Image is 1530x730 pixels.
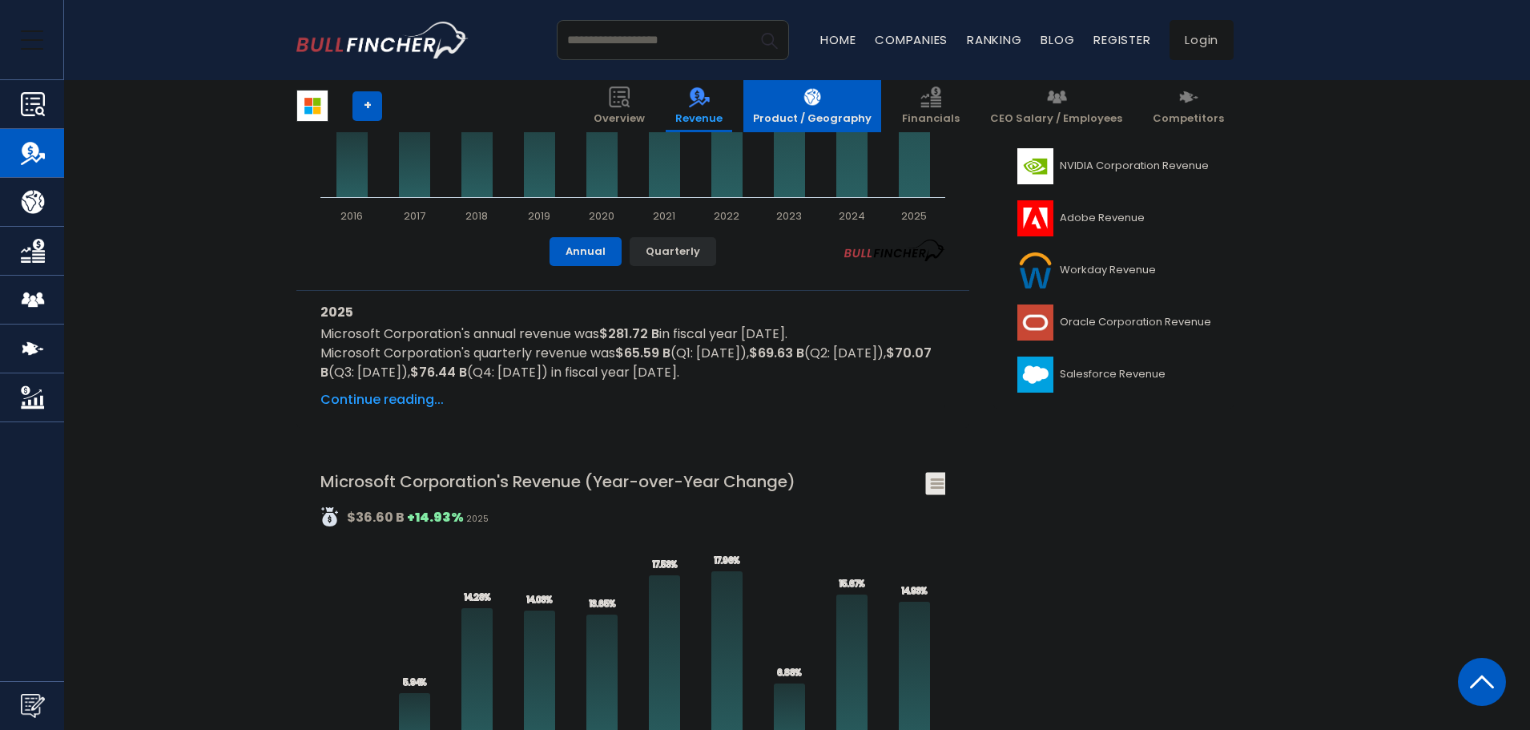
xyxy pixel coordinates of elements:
a: Overview [584,80,654,132]
text: 2019 [528,208,550,224]
button: Search [749,20,789,60]
text: 2025 [901,208,927,224]
text: 15.67% [839,578,864,590]
text: 2021 [653,208,675,224]
b: $76.44 B [410,363,467,381]
a: Salesforce Revenue [1005,353,1222,397]
img: bullfincher logo [296,22,469,58]
img: addasd [320,507,340,526]
a: Product / Geography [743,80,881,132]
text: 2017 [404,208,425,224]
a: Home [820,31,856,48]
text: 2016 [340,208,363,224]
a: Revenue [666,80,732,132]
p: Microsoft Corporation's quarterly revenue was (Q1: [DATE]), (Q2: [DATE]), (Q3: [DATE]), (Q4: [DAT... [320,344,945,382]
text: 2024 [839,208,865,224]
a: Blog [1041,31,1074,48]
text: 2018 [465,208,488,224]
a: + [352,91,382,121]
b: $65.59 B [615,344,670,362]
text: 14.28% [465,591,490,603]
a: Competitors [1143,80,1234,132]
tspan: Microsoft Corporation's Revenue (Year-over-Year Change) [320,470,795,493]
strong: +14.93% [407,508,464,526]
text: 17.96% [715,555,739,567]
b: $281.72 B [599,325,659,343]
span: Product / Geography [753,112,872,126]
a: Login [1170,20,1234,60]
button: Quarterly [630,237,716,266]
span: CEO Salary / Employees [990,112,1122,126]
b: $69.63 B [749,344,804,362]
a: Adobe Revenue [1005,196,1222,240]
text: 2020 [589,208,614,224]
img: MSFT logo [297,91,328,121]
a: Register [1093,31,1150,48]
a: CEO Salary / Employees [980,80,1132,132]
img: WDAY logo [1015,252,1055,288]
strong: $36.60 B [347,508,405,526]
h3: 2025 [320,302,945,322]
a: Go to homepage [296,22,469,58]
b: $70.07 B [320,344,932,381]
img: NVDA logo [1015,148,1055,184]
img: ORCL logo [1015,305,1055,341]
text: 2023 [776,208,802,224]
a: Companies [875,31,948,48]
button: Annual [550,237,622,266]
span: Continue reading... [320,390,945,409]
p: Microsoft Corporation's annual revenue was in fiscal year [DATE]. [320,325,945,344]
text: 13.65% [590,598,615,610]
text: 14.93% [902,585,927,597]
text: 2022 [714,208,739,224]
span: Revenue [675,112,723,126]
a: Financials [892,80,969,132]
span: Competitors [1153,112,1224,126]
text: 6.88% [777,667,801,679]
img: CRM logo [1015,357,1055,393]
span: Financials [902,112,960,126]
text: 5.94% [403,676,426,688]
a: Oracle Corporation Revenue [1005,300,1222,345]
span: Overview [594,112,645,126]
img: ADBE logo [1015,200,1055,236]
a: Ranking [967,31,1021,48]
a: Workday Revenue [1005,248,1222,292]
a: NVIDIA Corporation Revenue [1005,144,1222,188]
text: 14.03% [527,594,552,606]
text: 17.53% [653,559,677,571]
span: 2025 [466,513,489,525]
